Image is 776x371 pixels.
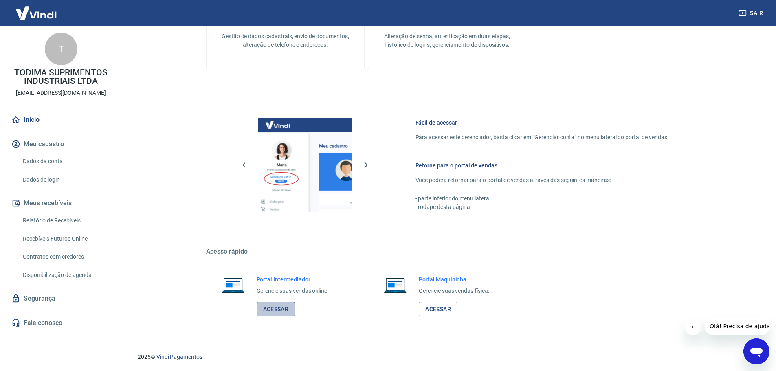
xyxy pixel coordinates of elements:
[216,275,250,295] img: Imagem de um notebook aberto
[381,32,513,49] p: Alteração de senha, autenticação em duas etapas, histórico de logins, gerenciamento de dispositivos.
[415,133,669,142] p: Para acessar este gerenciador, basta clicar em “Gerenciar conta” no menu lateral do portal de ven...
[10,314,112,332] a: Fale conosco
[737,6,766,21] button: Sair
[220,32,351,49] p: Gestão de dados cadastrais, envio de documentos, alteração de telefone e endereços.
[156,353,202,360] a: Vindi Pagamentos
[419,302,457,317] a: Acessar
[415,176,669,184] p: Você poderá retornar para o portal de vendas através das seguintes maneiras:
[10,194,112,212] button: Meus recebíveis
[138,353,756,361] p: 2025 ©
[10,0,63,25] img: Vindi
[415,119,669,127] h6: Fácil de acessar
[257,287,329,295] p: Gerencie suas vendas online.
[20,153,112,170] a: Dados da conta
[10,290,112,307] a: Segurança
[10,135,112,153] button: Meu cadastro
[257,302,295,317] a: Acessar
[16,89,106,97] p: [EMAIL_ADDRESS][DOMAIN_NAME]
[705,317,769,335] iframe: Mensagem da empresa
[419,275,490,283] h6: Portal Maquininha
[378,275,412,295] img: Imagem de um notebook aberto
[20,267,112,283] a: Disponibilização de agenda
[258,118,352,212] img: Imagem da dashboard mostrando o botão de gerenciar conta na sidebar no lado esquerdo
[20,231,112,247] a: Recebíveis Futuros Online
[419,287,490,295] p: Gerencie suas vendas física.
[7,68,115,86] p: TODIMA SUPRIMENTOS INDUSTRIAIS LTDA
[743,338,769,364] iframe: Botão para abrir a janela de mensagens
[415,161,669,169] h6: Retorne para o portal de vendas
[10,111,112,129] a: Início
[20,248,112,265] a: Contratos com credores
[206,248,688,256] h5: Acesso rápido
[20,171,112,188] a: Dados de login
[5,6,68,12] span: Olá! Precisa de ajuda?
[257,275,329,283] h6: Portal Intermediador
[20,212,112,229] a: Relatório de Recebíveis
[45,33,77,65] div: T
[415,203,669,211] p: - rodapé desta página
[415,194,669,203] p: - parte inferior do menu lateral
[685,319,701,335] iframe: Fechar mensagem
